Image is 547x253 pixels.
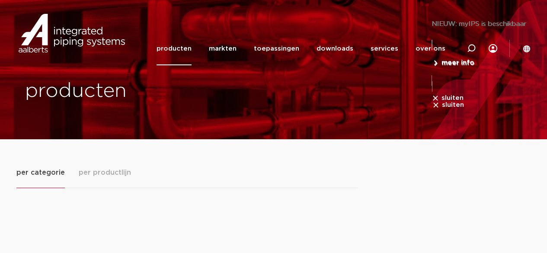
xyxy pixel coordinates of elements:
span: NIEUW: myIPS is beschikbaar [432,21,527,27]
a: meer info [432,60,475,67]
a: sluiten [432,101,464,109]
span: per productlijn [79,167,131,178]
span: per categorie [16,167,65,178]
span: sluiten [442,102,464,108]
span: meer info [442,60,475,67]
